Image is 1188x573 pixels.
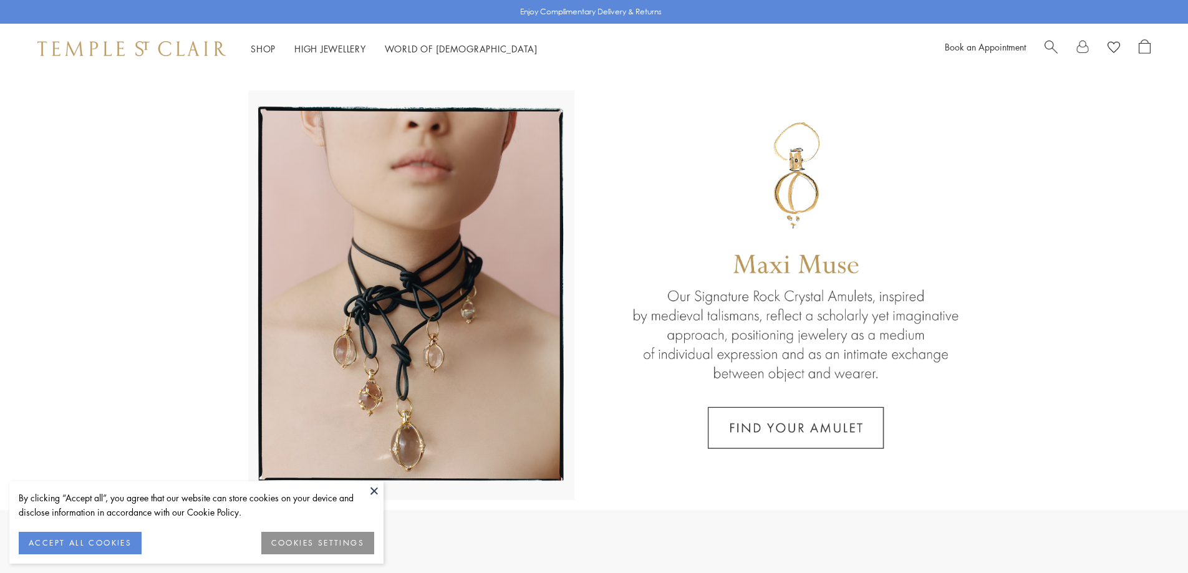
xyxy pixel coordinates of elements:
[37,41,226,56] img: Temple St. Clair
[294,42,366,55] a: High JewelleryHigh Jewellery
[19,491,374,519] div: By clicking “Accept all”, you agree that our website can store cookies on your device and disclos...
[1045,39,1058,58] a: Search
[251,41,538,57] nav: Main navigation
[1108,39,1120,58] a: View Wishlist
[251,42,276,55] a: ShopShop
[945,41,1026,53] a: Book an Appointment
[520,6,662,18] p: Enjoy Complimentary Delivery & Returns
[1139,39,1151,58] a: Open Shopping Bag
[19,532,142,554] button: ACCEPT ALL COOKIES
[385,42,538,55] a: World of [DEMOGRAPHIC_DATA]World of [DEMOGRAPHIC_DATA]
[261,532,374,554] button: COOKIES SETTINGS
